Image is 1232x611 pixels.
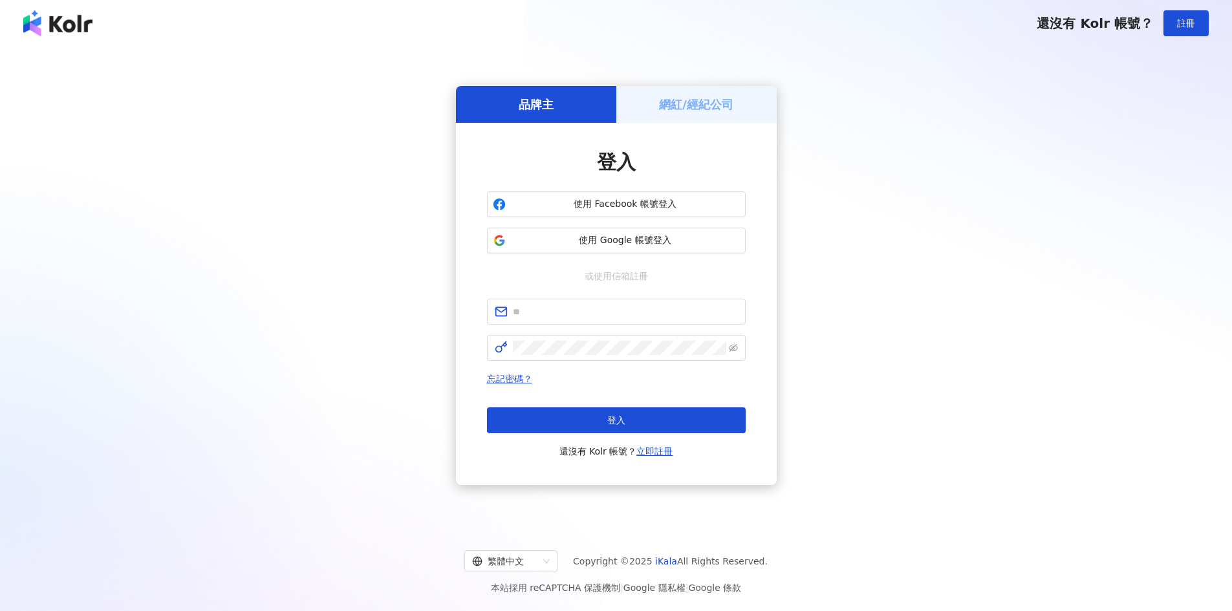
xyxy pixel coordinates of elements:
[597,151,636,173] span: 登入
[623,583,686,593] a: Google 隱私權
[573,553,768,569] span: Copyright © 2025 All Rights Reserved.
[511,234,740,247] span: 使用 Google 帳號登入
[636,446,673,456] a: 立即註冊
[472,551,538,572] div: 繁體中文
[1163,10,1209,36] button: 註冊
[559,444,673,459] span: 還沒有 Kolr 帳號？
[576,269,657,283] span: 或使用信箱註冊
[519,96,554,113] h5: 品牌主
[487,228,746,253] button: 使用 Google 帳號登入
[1037,16,1153,31] span: 還沒有 Kolr 帳號？
[659,96,733,113] h5: 網紅/經紀公司
[688,583,741,593] a: Google 條款
[620,583,623,593] span: |
[491,580,741,595] span: 本站採用 reCAPTCHA 保護機制
[607,415,625,425] span: 登入
[23,10,92,36] img: logo
[686,583,689,593] span: |
[511,198,740,211] span: 使用 Facebook 帳號登入
[487,374,532,384] a: 忘記密碼？
[655,556,677,566] a: iKala
[1177,18,1195,28] span: 註冊
[487,191,746,217] button: 使用 Facebook 帳號登入
[729,343,738,352] span: eye-invisible
[487,407,746,433] button: 登入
